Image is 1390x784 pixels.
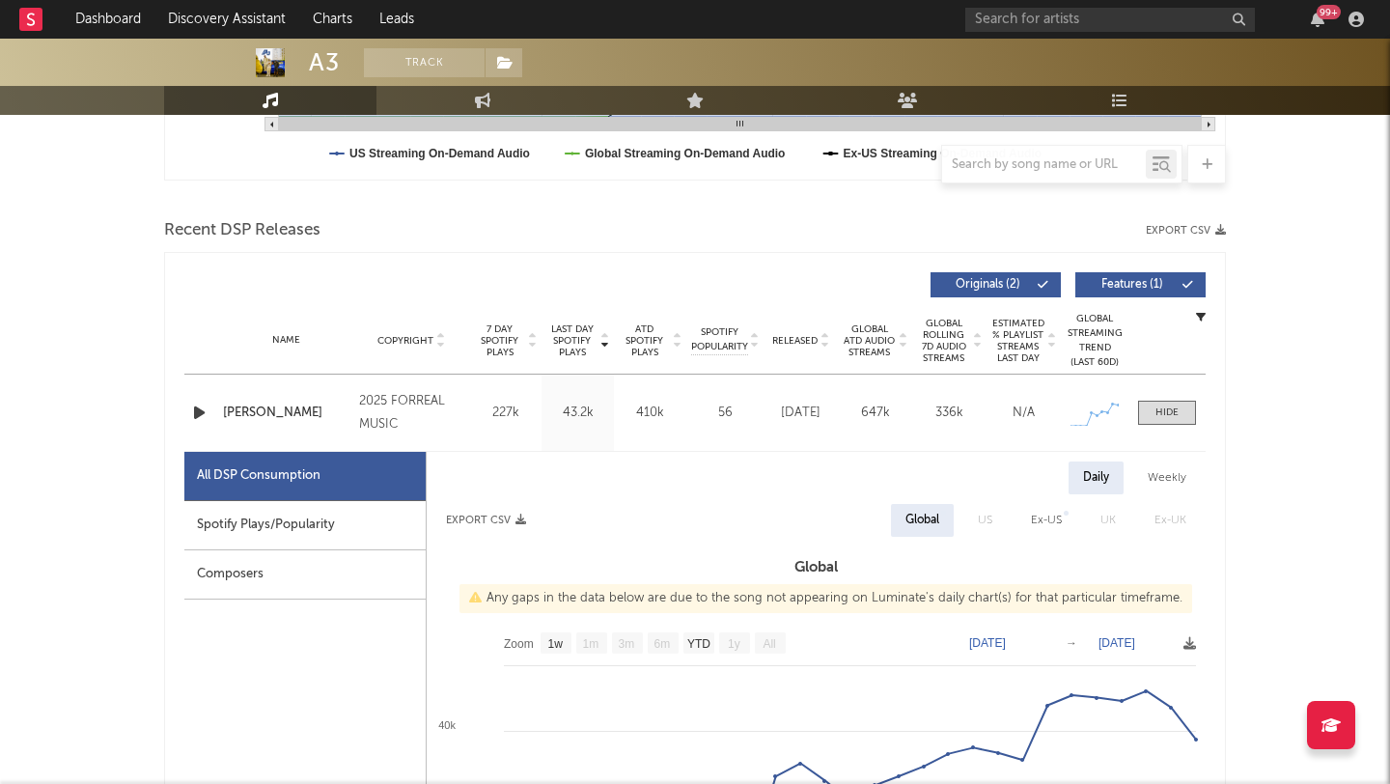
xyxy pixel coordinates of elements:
[843,404,907,423] div: 647k
[917,318,970,364] span: Global Rolling 7D Audio Streams
[691,404,759,423] div: 56
[546,404,609,423] div: 43.2k
[548,637,564,651] text: 1w
[364,48,485,77] button: Track
[164,219,320,242] span: Recent DSP Releases
[1133,462,1201,494] div: Weekly
[223,404,349,423] a: [PERSON_NAME]
[1311,12,1324,27] button: 99+
[1088,279,1177,291] span: Features ( 1 )
[1066,636,1077,650] text: →
[1317,5,1341,19] div: 99 +
[969,636,1006,650] text: [DATE]
[1075,272,1206,297] button: Features(1)
[991,404,1056,423] div: N/A
[309,48,340,77] div: A3
[474,404,537,423] div: 227k
[619,637,635,651] text: 3m
[931,272,1061,297] button: Originals(2)
[504,637,534,651] text: Zoom
[438,719,456,731] text: 40k
[459,584,1192,613] div: Any gaps in the data below are due to the song not appearing on Luminate's daily chart(s) for tha...
[1146,225,1226,237] button: Export CSV
[184,452,426,501] div: All DSP Consumption
[768,404,833,423] div: [DATE]
[184,501,426,550] div: Spotify Plays/Popularity
[377,335,433,347] span: Copyright
[843,323,896,358] span: Global ATD Audio Streams
[223,333,349,348] div: Name
[1098,636,1135,650] text: [DATE]
[1066,312,1124,370] div: Global Streaming Trend (Last 60D)
[474,323,525,358] span: 7 Day Spotify Plays
[197,464,320,488] div: All DSP Consumption
[943,279,1032,291] span: Originals ( 2 )
[991,318,1044,364] span: Estimated % Playlist Streams Last Day
[942,157,1146,173] input: Search by song name or URL
[546,323,598,358] span: Last Day Spotify Plays
[583,637,599,651] text: 1m
[446,515,526,526] button: Export CSV
[619,404,681,423] div: 410k
[359,390,464,436] div: 2025 FORREAL MUSIC
[691,325,748,354] span: Spotify Popularity
[687,637,710,651] text: YTD
[917,404,982,423] div: 336k
[763,637,775,651] text: All
[965,8,1255,32] input: Search for artists
[728,637,740,651] text: 1y
[1069,462,1124,494] div: Daily
[427,556,1206,579] h3: Global
[1031,509,1062,532] div: Ex-US
[772,335,818,347] span: Released
[619,323,670,358] span: ATD Spotify Plays
[184,550,426,600] div: Composers
[654,637,671,651] text: 6m
[905,509,939,532] div: Global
